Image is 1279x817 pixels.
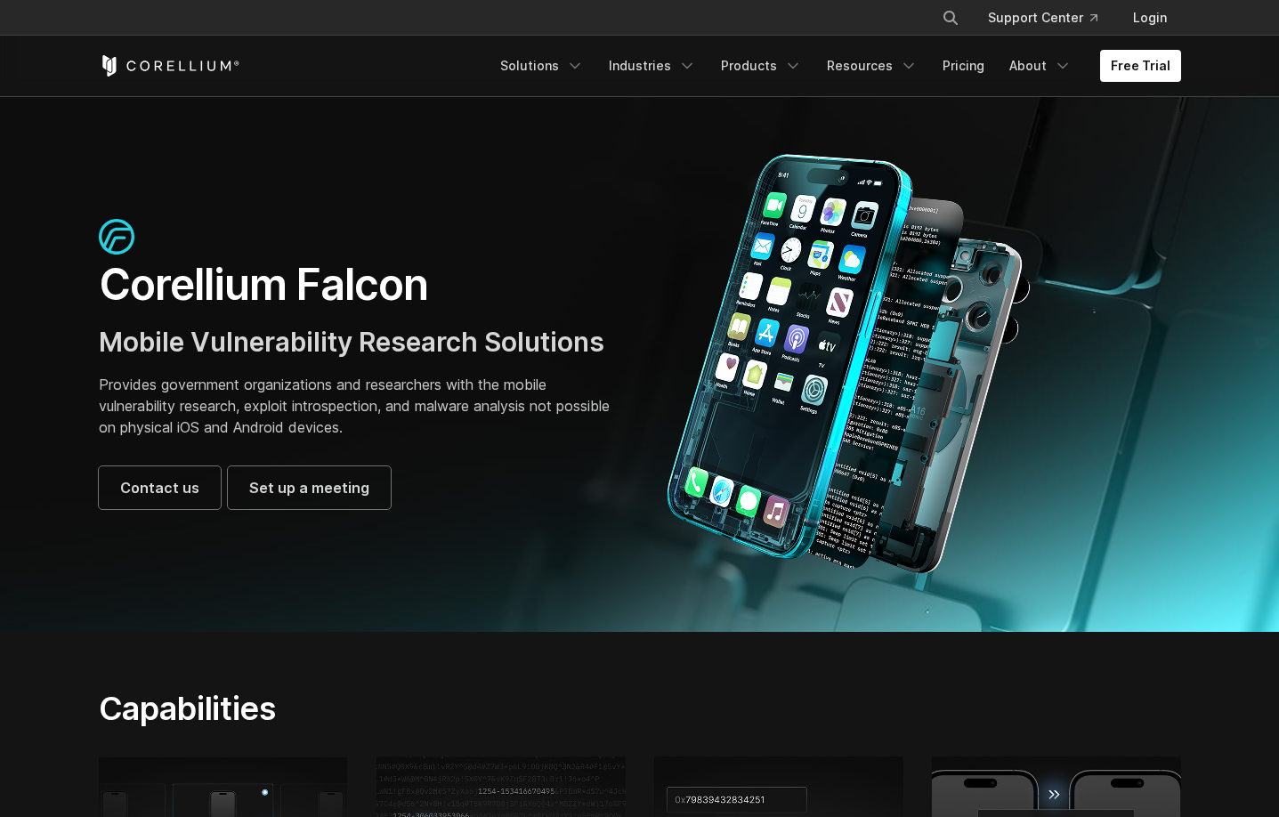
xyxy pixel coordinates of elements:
a: Corellium Home [99,55,240,77]
img: falcon-icon [99,219,134,255]
a: About [999,50,1082,82]
a: Set up a meeting [228,466,391,509]
a: Products [710,50,813,82]
h1: Corellium Falcon [99,258,622,311]
a: Resources [816,50,928,82]
a: Industries [598,50,707,82]
a: Login [1119,2,1181,34]
button: Search [935,2,967,34]
a: Pricing [932,50,995,82]
div: Navigation Menu [920,2,1181,34]
a: Support Center [974,2,1112,34]
a: Solutions [490,50,595,82]
span: Contact us [120,477,199,498]
img: Corellium_Falcon Hero 1 [658,153,1040,575]
span: Set up a meeting [249,477,369,498]
span: Mobile Vulnerability Research Solutions [99,326,604,358]
h2: Capabilities [99,689,808,728]
a: Contact us [99,466,221,509]
p: Provides government organizations and researchers with the mobile vulnerability research, exploit... [99,374,622,438]
a: Free Trial [1100,50,1181,82]
div: Navigation Menu [490,50,1181,82]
